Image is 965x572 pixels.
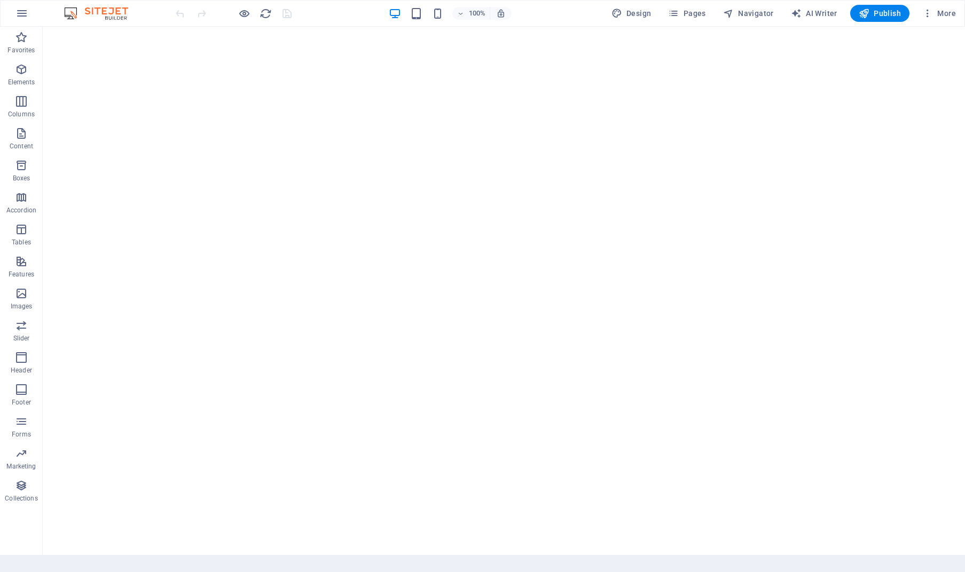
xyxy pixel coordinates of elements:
[859,8,901,19] span: Publish
[11,302,33,311] p: Images
[238,7,250,20] button: Click here to leave preview mode and continue editing
[8,78,35,86] p: Elements
[668,8,705,19] span: Pages
[12,238,31,247] p: Tables
[607,5,656,22] button: Design
[496,9,506,18] i: On resize automatically adjust zoom level to fit chosen device.
[918,5,960,22] button: More
[607,5,656,22] div: Design (Ctrl+Alt+Y)
[723,8,774,19] span: Navigator
[5,494,37,503] p: Collections
[468,7,485,20] h6: 100%
[11,366,32,375] p: Header
[922,8,956,19] span: More
[664,5,710,22] button: Pages
[12,398,31,407] p: Footer
[259,7,272,20] button: reload
[611,8,652,19] span: Design
[6,462,36,471] p: Marketing
[452,7,490,20] button: 100%
[13,334,30,343] p: Slider
[61,7,142,20] img: Editor Logo
[6,206,36,215] p: Accordion
[8,110,35,118] p: Columns
[850,5,909,22] button: Publish
[10,142,33,150] p: Content
[9,270,34,279] p: Features
[13,174,30,182] p: Boxes
[7,46,35,54] p: Favorites
[787,5,842,22] button: AI Writer
[12,430,31,439] p: Forms
[791,8,837,19] span: AI Writer
[260,7,272,20] i: Reload page
[719,5,778,22] button: Navigator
